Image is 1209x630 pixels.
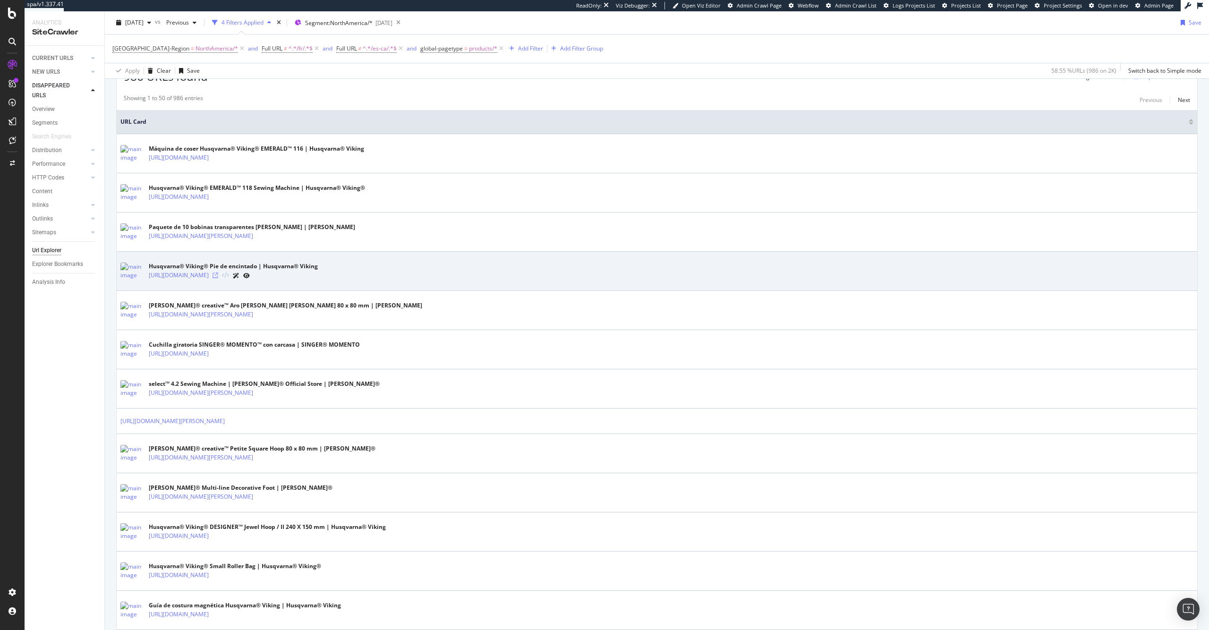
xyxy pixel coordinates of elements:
[336,44,357,52] span: Full URL
[32,145,88,155] a: Distribution
[32,145,62,155] div: Distribution
[1089,2,1128,9] a: Open in dev
[32,53,73,63] div: CURRENT URLS
[124,94,203,105] div: Showing 1 to 50 of 986 entries
[32,159,65,169] div: Performance
[32,118,58,128] div: Segments
[32,132,71,142] div: Search Engines
[243,271,250,281] a: URL Inspection
[248,44,258,52] div: and
[149,562,321,570] div: Husqvarna® Viking® Small Roller Bag | Husqvarna® Viking®
[32,53,88,63] a: CURRENT URLS
[32,259,98,269] a: Explorer Bookmarks
[149,310,253,319] a: [URL][DOMAIN_NAME][PERSON_NAME]
[835,2,877,9] span: Admin Crawl List
[149,453,253,462] a: [URL][DOMAIN_NAME][PERSON_NAME]
[988,2,1028,9] a: Project Page
[233,271,239,281] a: AI Url Details
[32,81,80,101] div: DISAPPEARED URLS
[32,187,52,196] div: Content
[120,184,144,201] img: main image
[798,2,819,9] span: Webflow
[505,43,543,54] button: Add Filter
[149,492,253,502] a: [URL][DOMAIN_NAME][PERSON_NAME]
[32,104,55,114] div: Overview
[32,200,49,210] div: Inlinks
[1128,67,1201,75] div: Switch back to Simple mode
[1135,2,1174,9] a: Admin Page
[32,228,56,238] div: Sitemaps
[682,2,721,9] span: Open Viz Editor
[997,2,1028,9] span: Project Page
[112,44,189,52] span: [GEOGRAPHIC_DATA]-Region
[1051,67,1116,75] div: 58.55 % URLs ( 986 on 2K )
[375,19,392,27] div: [DATE]
[120,484,144,501] img: main image
[469,42,497,55] span: products/*
[120,263,144,280] img: main image
[149,223,355,231] div: Paquete de 10 bobinas transparentes [PERSON_NAME] | [PERSON_NAME]
[32,277,98,287] a: Analysis Info
[284,44,287,52] span: ≠
[32,67,60,77] div: NEW URLS
[149,271,209,280] a: [URL][DOMAIN_NAME]
[407,44,417,53] button: and
[149,601,341,610] div: Guía de costura magnética Husqvarna® Viking | Husqvarna® Viking
[32,187,98,196] a: Content
[942,2,981,9] a: Projects List
[323,44,332,53] button: and
[125,67,140,75] div: Apply
[1177,598,1200,621] div: Open Intercom Messenger
[120,302,144,319] img: main image
[275,18,283,27] div: times
[149,380,380,388] div: select™ 4.2 Sewing Machine | [PERSON_NAME]® Official Store | [PERSON_NAME]®
[32,173,88,183] a: HTTP Codes
[120,145,144,162] img: main image
[187,67,200,75] div: Save
[464,44,468,52] span: =
[149,145,364,153] div: Máquina de coser Husqvarna® Viking® EMERALD™ 116 | Husqvarna® Viking
[149,570,209,580] a: [URL][DOMAIN_NAME]
[149,349,209,358] a: [URL][DOMAIN_NAME]
[32,259,83,269] div: Explorer Bookmarks
[149,262,318,271] div: Husqvarna® Viking® Pie de encintado | Husqvarna® Viking
[363,42,397,55] span: ^.*/es-ca/.*$
[1189,18,1201,26] div: Save
[32,67,88,77] a: NEW URLS
[1144,2,1174,9] span: Admin Page
[222,272,229,279] button: View HTML Source
[149,184,365,192] div: Husqvarna® Viking® EMERALD™ 118 Sewing Machine | Husqvarna® Viking®
[407,44,417,52] div: and
[175,63,200,78] button: Save
[789,2,819,9] a: Webflow
[32,173,64,183] div: HTTP Codes
[162,15,200,30] button: Previous
[32,228,88,238] a: Sitemaps
[1140,96,1162,104] div: Previous
[149,484,332,492] div: [PERSON_NAME]® Multi-line Decorative Foot | [PERSON_NAME]®
[120,223,144,240] img: main image
[951,2,981,9] span: Projects List
[32,159,88,169] a: Performance
[221,18,264,26] div: 4 Filters Applied
[149,301,422,310] div: [PERSON_NAME]® creative™ Aro [PERSON_NAME] [PERSON_NAME] 80 x 80 mm | [PERSON_NAME]
[893,2,935,9] span: Logs Projects List
[149,444,375,453] div: [PERSON_NAME]® creative™ Petite Square Hoop 80 x 80 mm | [PERSON_NAME]®
[196,42,238,55] span: NorthAmerica/*
[1035,2,1082,9] a: Project Settings
[32,200,88,210] a: Inlinks
[1140,94,1162,105] button: Previous
[149,192,209,202] a: [URL][DOMAIN_NAME]
[737,2,782,9] span: Admin Crawl Page
[120,445,144,462] img: main image
[1178,96,1190,104] div: Next
[1178,94,1190,105] button: Next
[120,118,1186,126] span: URL Card
[144,63,171,78] button: Clear
[155,17,162,26] span: vs
[149,341,360,349] div: Cuchilla giratoria SINGER® MOMENTO™ con carcasa | SINGER® MOMENTO
[32,81,88,101] a: DISAPPEARED URLS
[149,388,253,398] a: [URL][DOMAIN_NAME][PERSON_NAME]
[32,246,98,255] a: Url Explorer
[32,104,98,114] a: Overview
